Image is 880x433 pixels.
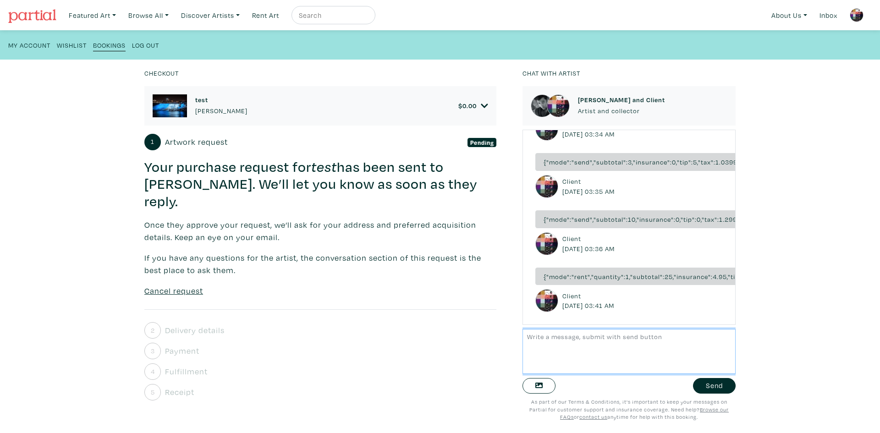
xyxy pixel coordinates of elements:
img: phpThumb.php [531,94,554,117]
img: phpThumb.php [535,232,558,255]
span: Fulfillment [165,365,208,378]
small: 5 [151,389,155,395]
img: phpThumb.php [850,8,863,22]
img: phpThumb.php [535,289,558,312]
span: Artwork request [165,136,228,148]
a: Discover Artists [177,6,244,25]
a: Rent Art [248,6,283,25]
span: Payment [165,345,199,357]
a: My Account [8,38,50,51]
em: test [311,159,337,175]
h6: $ [458,102,477,110]
span: Pending [467,138,496,147]
h6: test [195,96,247,104]
h3: Your purchase request for has been sent to [PERSON_NAME]. We’ll let you know as soon as they reply. [144,159,496,210]
small: 4 [151,368,155,375]
u: Cancel request [144,285,203,296]
small: Checkout [144,69,179,77]
a: contact us [579,413,607,420]
small: Log Out [132,41,159,49]
img: phpThumb.php [547,94,570,117]
img: phpThumb.php [153,94,187,117]
small: 2 [151,327,155,334]
small: 1 [151,138,154,145]
p: Artist and collector [578,106,665,116]
a: test [PERSON_NAME] [195,96,247,115]
a: Bookings [93,38,126,51]
a: Browse All [124,6,173,25]
a: Inbox [815,6,841,25]
button: Send [693,378,736,394]
small: Client [DATE] 03:35 AM [562,176,617,196]
p: Once they approve your request, we’ll ask for your address and preferred acquisition details. Kee... [144,219,496,243]
p: [PERSON_NAME] [195,106,247,116]
a: Wishlist [57,38,87,51]
span: 0.00 [462,101,477,110]
span: Receipt [165,386,194,398]
small: Wishlist [57,41,87,49]
small: Chat with artist [522,69,580,77]
small: Client [DATE] 03:41 AM [562,291,616,311]
small: Bookings [93,41,126,49]
small: My Account [8,41,50,49]
a: About Us [767,6,811,25]
span: Delivery details [165,324,225,336]
a: $0.00 [458,102,488,110]
a: Cancel request [144,285,203,297]
input: Search [298,10,367,21]
h6: [PERSON_NAME] and Client [578,96,665,104]
a: Featured Art [65,6,120,25]
small: As part of our Terms & Conditions, it's important to keep your messages on Partial for customer s... [529,398,729,420]
span: {"mode":"send","subtotal":3,"insurance":0,"tip":5,"tax":1.0399999999999991,"amount":9.04} [544,158,836,166]
img: phpThumb.php [535,175,558,198]
a: Log Out [132,38,159,51]
p: If you have any questions for the artist, the conversation section of this request is the best pl... [144,252,496,276]
small: 3 [151,348,155,354]
small: Client [DATE] 03:36 AM [562,234,617,253]
a: Browse our FAQs [560,406,729,421]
